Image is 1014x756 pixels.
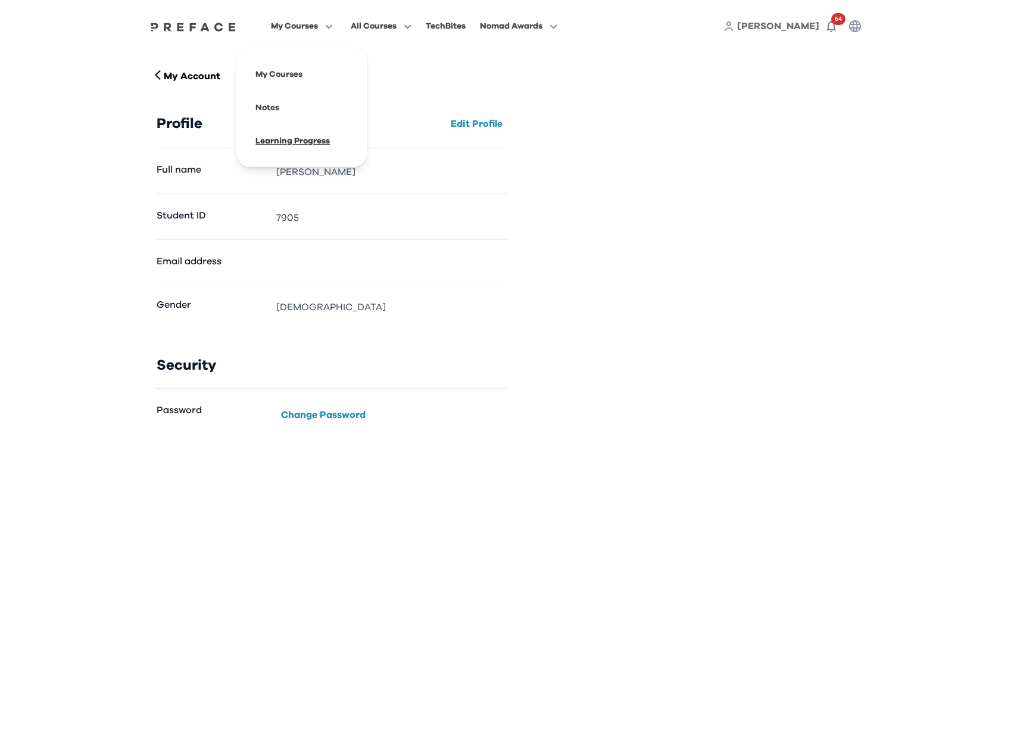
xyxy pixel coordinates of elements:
[737,21,819,31] span: [PERSON_NAME]
[426,19,466,33] div: TechBites
[157,298,267,314] dt: Gender
[255,104,279,112] a: Notes
[157,163,267,179] dt: Full name
[476,18,561,34] button: Nomad Awards
[737,19,819,33] a: [PERSON_NAME]
[148,22,239,32] img: Preface Logo
[164,69,220,83] p: My Account
[157,208,267,225] dt: Student ID
[276,211,507,225] dd: 7905
[831,13,845,25] span: 64
[148,21,239,31] a: Preface Logo
[819,14,843,38] button: 64
[255,70,302,79] a: My Courses
[157,254,267,268] dt: Email address
[157,403,267,424] dt: Password
[276,300,507,314] dd: [DEMOGRAPHIC_DATA]
[267,18,336,34] button: My Courses
[255,137,330,145] a: Learning Progress
[157,115,202,132] h3: Profile
[480,19,542,33] span: Nomad Awards
[276,405,370,424] button: Change Password
[271,19,318,33] span: My Courses
[351,19,397,33] span: All Courses
[276,165,507,179] dd: [PERSON_NAME]
[147,67,226,86] button: My Account
[157,357,507,374] h3: Security
[446,114,507,133] button: Edit Profile
[347,18,415,34] button: All Courses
